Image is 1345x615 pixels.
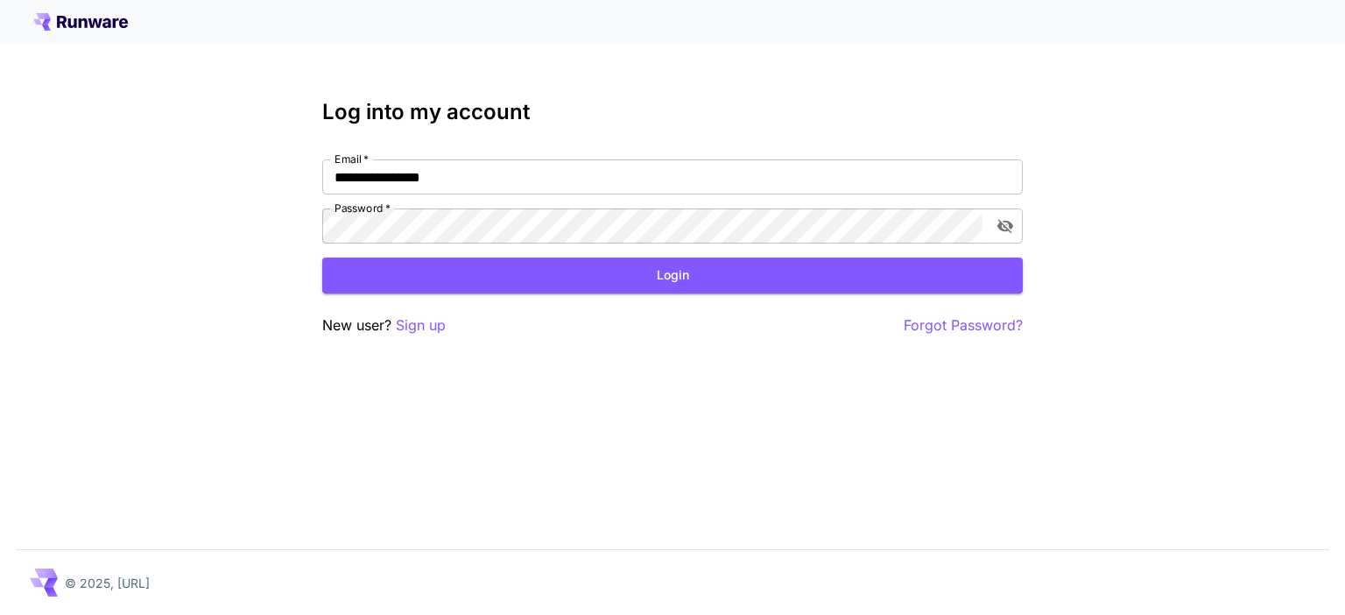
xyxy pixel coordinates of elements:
[322,258,1023,293] button: Login
[396,315,446,336] button: Sign up
[322,315,446,336] p: New user?
[334,152,369,166] label: Email
[904,315,1023,336] button: Forgot Password?
[322,100,1023,124] h3: Log into my account
[65,574,150,592] p: © 2025, [URL]
[334,201,391,216] label: Password
[989,210,1021,242] button: toggle password visibility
